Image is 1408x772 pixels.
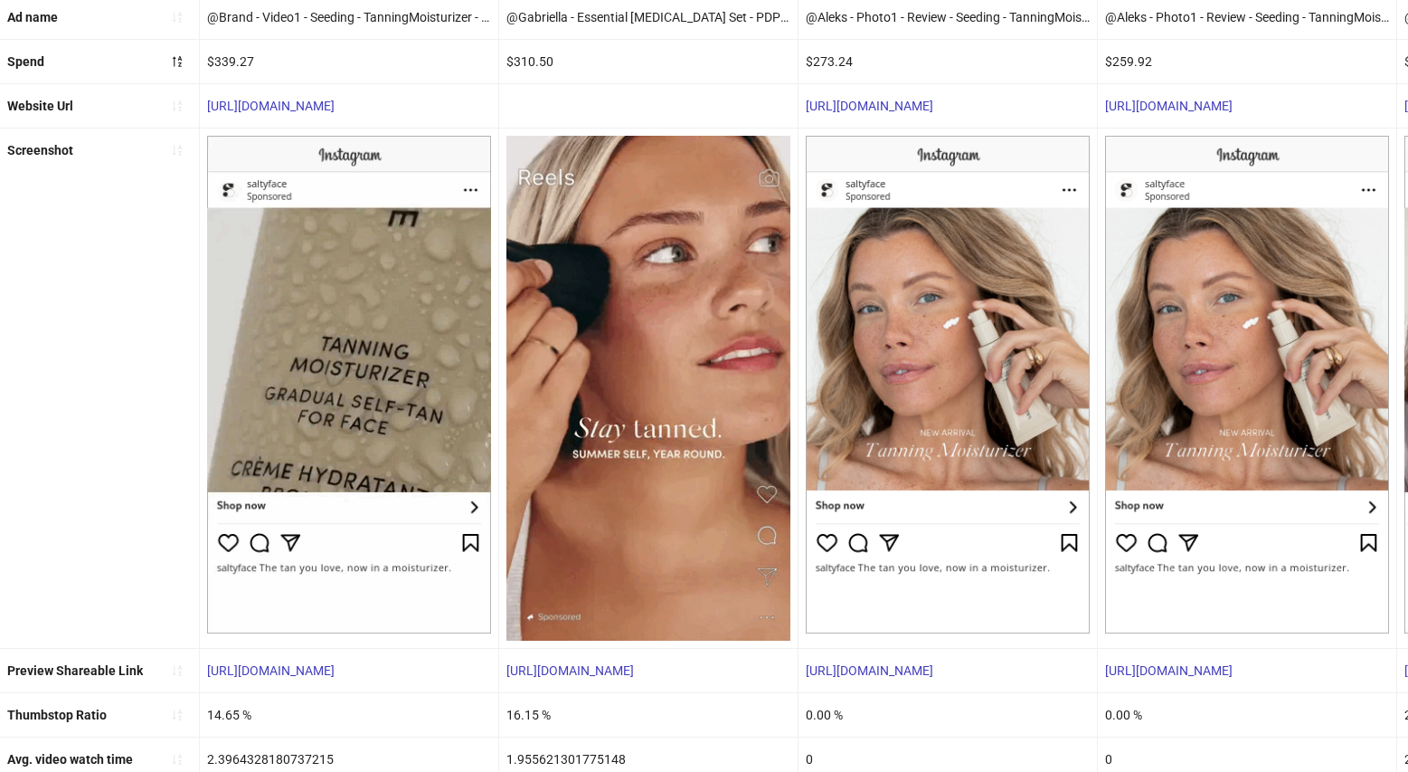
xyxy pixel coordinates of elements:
div: $310.50 [499,40,798,83]
img: Screenshot 120225502263920395 [207,136,491,634]
span: sort-ascending [171,11,184,24]
span: sort-ascending [171,753,184,766]
b: Preview Shareable Link [7,663,143,678]
span: sort-ascending [171,664,184,677]
b: Screenshot [7,143,73,157]
a: [URL][DOMAIN_NAME] [806,663,933,678]
a: [URL][DOMAIN_NAME] [1105,663,1233,678]
b: Website Url [7,99,73,113]
div: 0.00 % [798,693,1097,737]
div: 0.00 % [1098,693,1396,737]
span: sort-ascending [171,144,184,157]
span: sort-descending [171,55,184,68]
img: Screenshot 120228026911450395 [506,136,790,641]
a: [URL][DOMAIN_NAME] [1105,99,1233,113]
div: $339.27 [200,40,498,83]
b: Avg. video watch time [7,752,133,767]
a: [URL][DOMAIN_NAME] [806,99,933,113]
div: 14.65 % [200,693,498,737]
img: Screenshot 120226658410240395 [1105,136,1389,634]
b: Spend [7,54,44,69]
div: 16.15 % [499,693,798,737]
div: $259.92 [1098,40,1396,83]
a: [URL][DOMAIN_NAME] [506,663,634,678]
span: sort-ascending [171,100,184,112]
div: $273.24 [798,40,1097,83]
b: Ad name [7,10,58,24]
img: Screenshot 120225500306880395 [806,136,1090,634]
a: [URL][DOMAIN_NAME] [207,663,335,678]
a: [URL][DOMAIN_NAME] [207,99,335,113]
span: sort-ascending [171,709,184,721]
b: Thumbstop Ratio [7,708,107,722]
